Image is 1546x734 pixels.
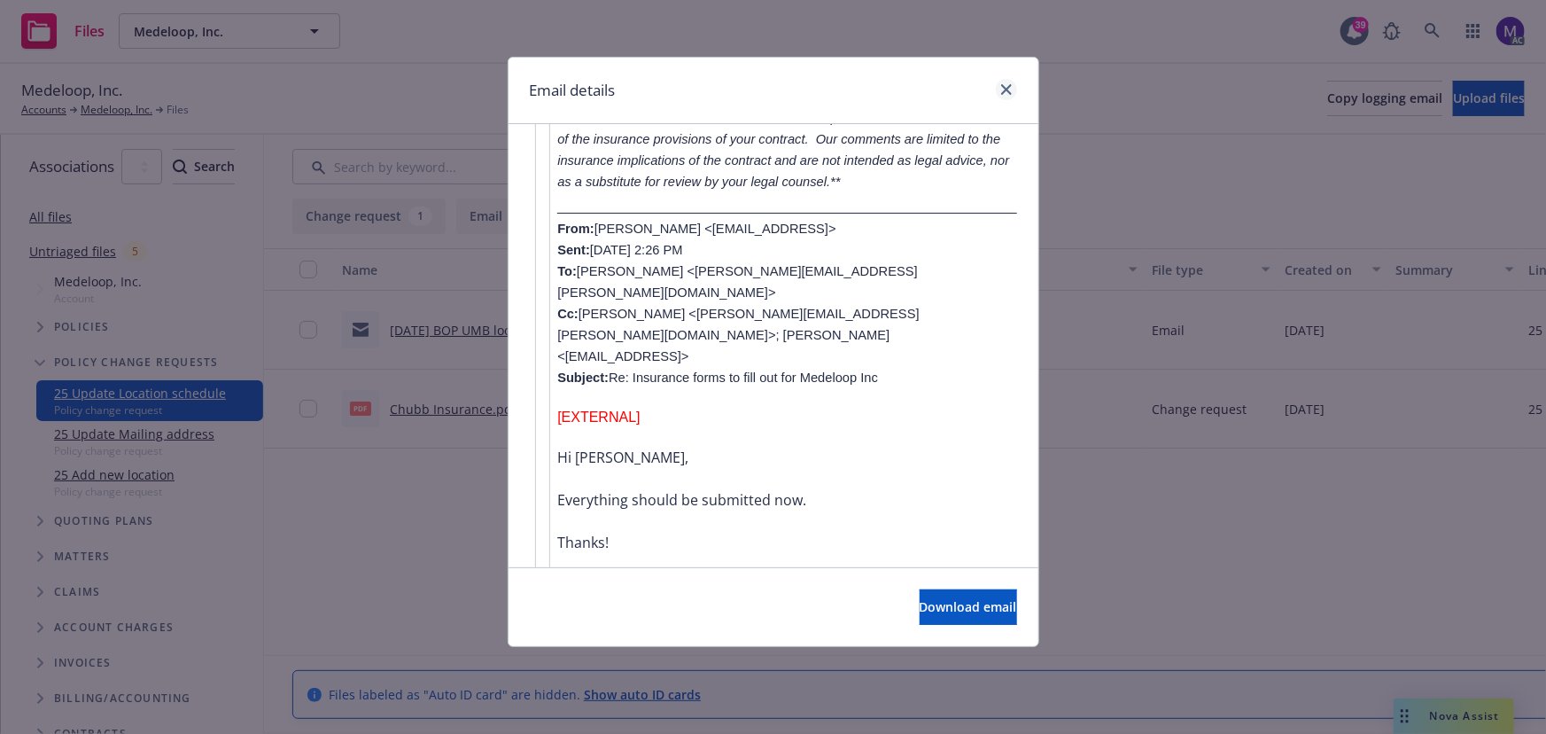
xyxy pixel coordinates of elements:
b: Subject: [557,371,609,385]
b: Cc: [557,307,579,321]
a: close [996,79,1017,100]
p: Everything should be submitted now. [557,489,1016,511]
span: [PERSON_NAME] < > [DATE] 2:26 PM [PERSON_NAME] < > [PERSON_NAME] < >; [PERSON_NAME] < > Re: Insur... [557,222,919,385]
span: Download email [920,598,1017,615]
button: Download email [920,590,1017,625]
a: [EMAIL_ADDRESS] [565,349,681,363]
a: [EMAIL_ADDRESS] [712,222,828,236]
a: [PERSON_NAME][EMAIL_ADDRESS][PERSON_NAME][DOMAIN_NAME] [557,307,919,342]
h1: Email details [530,79,616,102]
span: **Newfront Insurance and Financial Services is pleased to conduct this review of the insurance pr... [557,111,1009,189]
span: [EXTERNAL] [557,410,640,425]
b: Sent: [557,243,590,257]
a: [PERSON_NAME][EMAIL_ADDRESS][PERSON_NAME][DOMAIN_NAME] [557,264,918,300]
p: Thanks! [557,532,1016,553]
p: Hi [PERSON_NAME], [557,447,1016,468]
b: To: [557,264,577,278]
span: From: [557,222,594,236]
